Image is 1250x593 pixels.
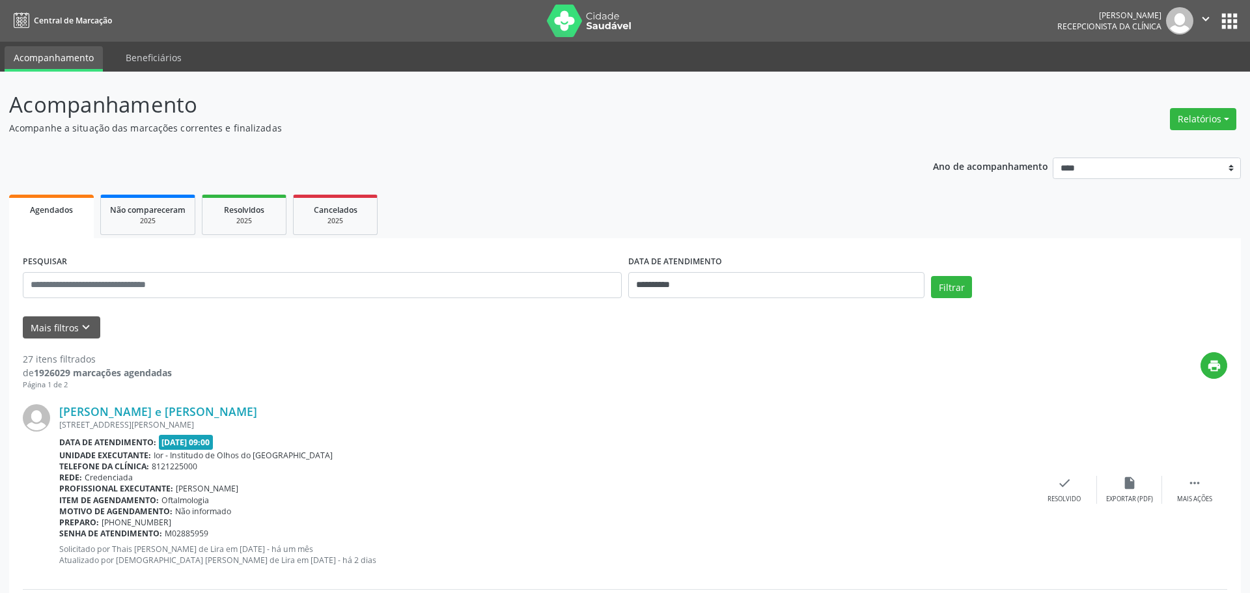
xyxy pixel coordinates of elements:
button: apps [1218,10,1241,33]
span: Recepcionista da clínica [1057,21,1161,32]
span: 8121225000 [152,461,197,472]
span: Credenciada [85,472,133,483]
button: Filtrar [931,276,972,298]
i: print [1207,359,1221,373]
button: print [1201,352,1227,379]
b: Item de agendamento: [59,495,159,506]
span: Não informado [175,506,231,517]
div: 2025 [303,216,368,226]
div: de [23,366,172,379]
span: [PERSON_NAME] [176,483,238,494]
span: [PHONE_NUMBER] [102,517,171,528]
span: Ior - Institudo de Olhos do [GEOGRAPHIC_DATA] [154,450,333,461]
button:  [1193,7,1218,34]
label: DATA DE ATENDIMENTO [628,252,722,272]
div: [STREET_ADDRESS][PERSON_NAME] [59,419,1032,430]
i: keyboard_arrow_down [79,320,93,335]
div: Mais ações [1177,495,1212,504]
span: Cancelados [314,204,357,215]
p: Acompanhamento [9,89,871,121]
p: Acompanhe a situação das marcações correntes e finalizadas [9,121,871,135]
a: Central de Marcação [9,10,112,31]
strong: 1926029 marcações agendadas [34,366,172,379]
b: Preparo: [59,517,99,528]
span: Não compareceram [110,204,186,215]
div: 2025 [212,216,277,226]
button: Relatórios [1170,108,1236,130]
span: [DATE] 09:00 [159,435,214,450]
i:  [1199,12,1213,26]
span: Agendados [30,204,73,215]
b: Motivo de agendamento: [59,506,173,517]
div: Página 1 de 2 [23,379,172,391]
button: Mais filtroskeyboard_arrow_down [23,316,100,339]
b: Unidade executante: [59,450,151,461]
img: img [23,404,50,432]
p: Ano de acompanhamento [933,158,1048,174]
i:  [1187,476,1202,490]
a: Acompanhamento [5,46,103,72]
a: [PERSON_NAME] e [PERSON_NAME] [59,404,257,419]
p: Solicitado por Thais [PERSON_NAME] de Lira em [DATE] - há um mês Atualizado por [DEMOGRAPHIC_DATA... [59,544,1032,566]
div: 27 itens filtrados [23,352,172,366]
div: Resolvido [1048,495,1081,504]
b: Rede: [59,472,82,483]
div: [PERSON_NAME] [1057,10,1161,21]
b: Data de atendimento: [59,437,156,448]
i: check [1057,476,1072,490]
label: PESQUISAR [23,252,67,272]
div: Exportar (PDF) [1106,495,1153,504]
b: Telefone da clínica: [59,461,149,472]
span: Resolvidos [224,204,264,215]
b: Profissional executante: [59,483,173,494]
b: Senha de atendimento: [59,528,162,539]
img: img [1166,7,1193,34]
span: Central de Marcação [34,15,112,26]
span: Oftalmologia [161,495,209,506]
i: insert_drive_file [1122,476,1137,490]
div: 2025 [110,216,186,226]
span: M02885959 [165,528,208,539]
a: Beneficiários [117,46,191,69]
